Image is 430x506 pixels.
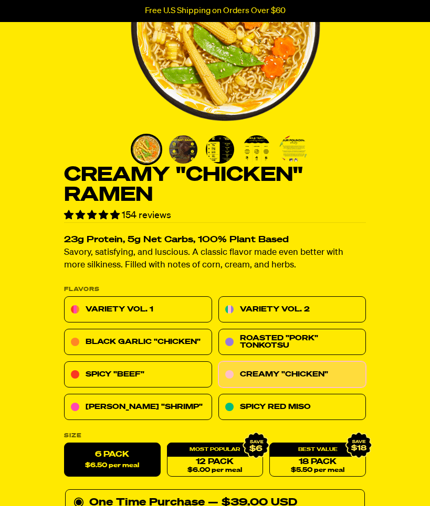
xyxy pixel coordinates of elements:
img: Creamy "Chicken" Ramen [169,135,197,164]
img: Creamy "Chicken" Ramen [132,135,161,164]
span: $5.50 per meal [291,467,344,473]
label: Size [64,433,366,438]
span: 4.78 stars [64,211,122,220]
a: Creamy "Chicken" [218,361,366,387]
a: 12 Pack$6.00 per meal [167,443,264,477]
img: Creamy "Chicken" Ramen [206,135,234,164]
li: Go to slide 4 [241,134,272,165]
h2: 23g Protein, 5g Net Carbs, 100% Plant Based [64,235,366,244]
span: 154 reviews [122,211,171,220]
img: Creamy "Chicken" Ramen [279,135,308,164]
a: Variety Vol. 2 [218,296,366,322]
a: Black Garlic "Chicken" [64,329,212,355]
a: Variety Vol. 1 [64,296,212,322]
a: 18 Pack$5.50 per meal [269,443,366,477]
iframe: Marketing Popup [5,457,113,501]
p: Free U.S Shipping on Orders Over $60 [145,6,286,16]
img: Creamy "Chicken" Ramen [316,135,344,164]
li: Go to slide 5 [278,134,309,165]
li: Go to slide 3 [204,134,236,165]
p: Savory, satisfying, and luscious. A classic flavor made even better with more silkiness. Filled w... [64,246,366,272]
label: 6 Pack [64,443,161,477]
img: Creamy "Chicken" Ramen [243,135,271,164]
span: $6.00 per meal [187,467,242,473]
a: Spicy Red Miso [218,394,366,420]
li: Go to slide 1 [131,134,162,165]
a: Roasted "Pork" Tonkotsu [218,329,366,355]
li: Go to slide 6 [314,134,346,165]
a: [PERSON_NAME] "Shrimp" [64,394,212,420]
li: Go to slide 2 [167,134,199,165]
p: Flavors [64,286,366,292]
a: Spicy "Beef" [64,361,212,387]
h1: Creamy "Chicken" Ramen [64,165,366,205]
div: PDP main carousel thumbnails [131,134,321,165]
